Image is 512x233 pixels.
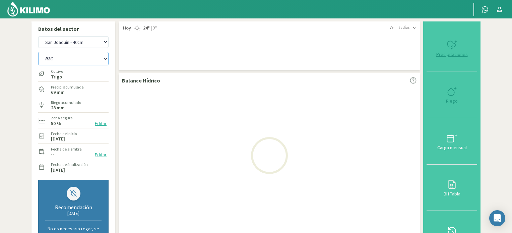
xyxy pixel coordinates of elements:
[51,68,63,74] label: Cultivo
[427,165,477,211] button: BH Tabla
[122,76,160,84] p: Balance Hídrico
[427,25,477,71] button: Precipitaciones
[51,121,61,126] label: 50 %
[427,71,477,118] button: Riego
[427,118,477,165] button: Carga mensual
[51,131,77,137] label: Fecha de inicio
[51,90,65,95] label: 69 mm
[429,191,475,196] div: BH Tabla
[143,25,150,31] strong: 24º
[51,84,84,90] label: Precip. acumulada
[122,25,131,32] span: Hoy
[429,145,475,150] div: Carga mensual
[489,210,505,226] div: Open Intercom Messenger
[429,99,475,103] div: Riego
[51,168,65,172] label: [DATE]
[7,1,51,17] img: Kilimo
[51,146,82,152] label: Fecha de siembra
[93,120,109,127] button: Editar
[151,25,152,32] span: |
[51,137,65,141] label: [DATE]
[38,25,109,33] p: Datos del sector
[51,100,81,106] label: Riego acumulado
[51,106,65,110] label: 28 mm
[51,75,63,79] label: Trigo
[429,52,475,57] div: Precipitaciones
[51,115,73,121] label: Zona segura
[51,162,88,168] label: Fecha de finalización
[45,204,102,211] div: Recomendación
[93,151,109,159] button: Editar
[236,122,303,189] img: Loading...
[152,25,157,32] span: 9º
[45,211,102,216] div: [DATE]
[390,25,409,31] span: Ver más días
[51,152,54,157] label: --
